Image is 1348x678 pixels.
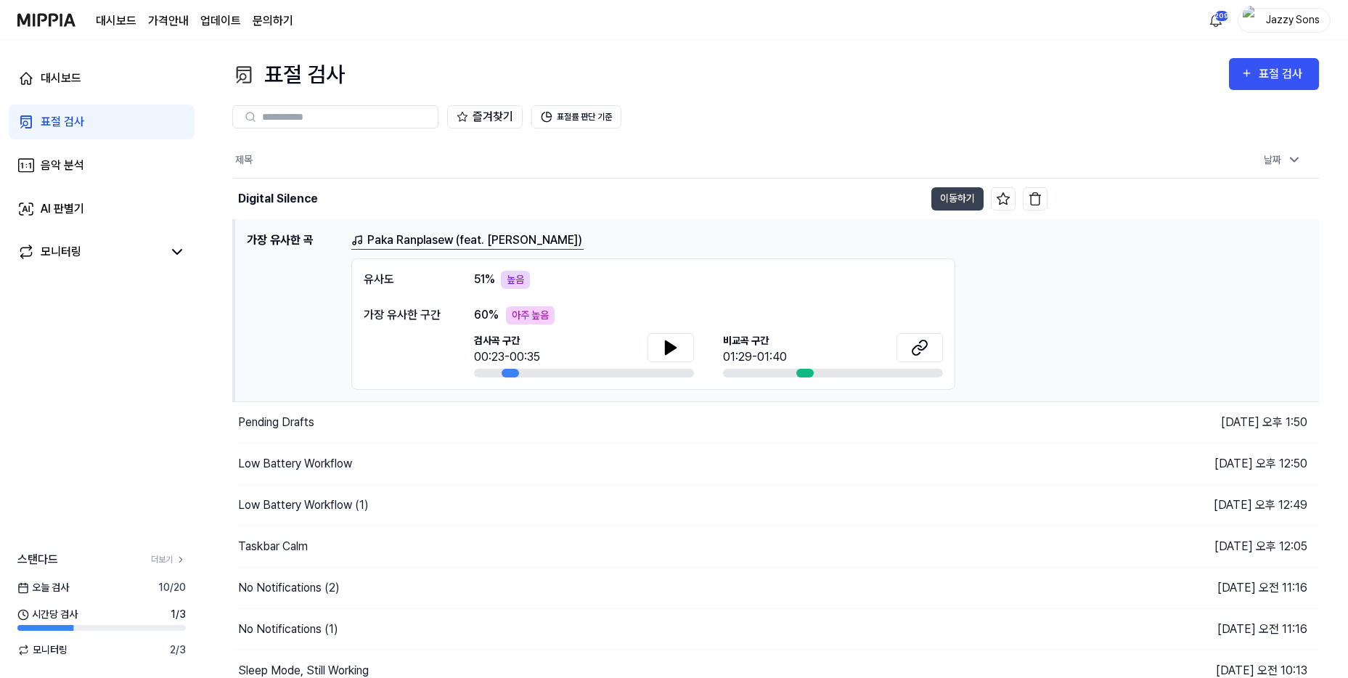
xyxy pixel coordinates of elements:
div: 표절 검사 [232,58,345,91]
div: 01:29-01:40 [723,348,787,366]
div: 가장 유사한 구간 [364,306,445,324]
div: Pending Drafts [238,414,314,431]
a: 음악 분석 [9,148,195,183]
div: 유사도 [364,271,445,289]
div: No Notifications (1) [238,621,338,638]
a: 대시보드 [96,12,136,30]
div: 표절 검사 [1259,65,1307,83]
div: 날짜 [1258,148,1307,172]
div: 모니터링 [41,243,81,261]
div: 표절 검사 [41,113,84,131]
img: profile [1243,6,1260,35]
a: 더보기 [151,553,186,566]
img: 알림 [1207,12,1225,29]
span: 2 / 3 [170,642,186,658]
div: 높음 [501,271,530,289]
a: 모니터링 [17,243,163,261]
button: 표절률 판단 기준 [531,105,621,128]
a: 표절 검사 [9,105,195,139]
div: Digital Silence [238,190,318,208]
td: [DATE] 오후 12:49 [1047,484,1319,526]
div: Taskbar Calm [238,538,308,555]
div: 00:23-00:35 [474,348,540,366]
button: profileJazzy Sons [1238,8,1331,33]
div: 209 [1214,10,1229,22]
td: [DATE] 오전 11:16 [1047,608,1319,650]
span: 10 / 20 [158,580,186,595]
span: 오늘 검사 [17,580,69,595]
h1: 가장 유사한 곡 [247,232,340,390]
div: No Notifications (2) [238,579,340,597]
button: 이동하기 [931,187,984,211]
span: 모니터링 [17,642,68,658]
th: 제목 [234,143,1047,178]
span: 스탠다드 [17,551,58,568]
div: AI 판별기 [41,200,84,218]
a: AI 판별기 [9,192,195,226]
td: [DATE] 오후 1:53 [1047,178,1319,219]
td: [DATE] 오전 11:16 [1047,567,1319,608]
a: 대시보드 [9,61,195,96]
button: 가격안내 [148,12,189,30]
span: 시간당 검사 [17,607,78,622]
button: 즐겨찾기 [447,105,523,128]
div: 아주 높음 [506,306,555,324]
span: 비교곡 구간 [723,333,787,348]
img: delete [1028,192,1042,206]
div: 대시보드 [41,70,81,87]
span: 검사곡 구간 [474,333,540,348]
button: 표절 검사 [1229,58,1319,90]
div: Jazzy Sons [1265,12,1321,28]
a: 문의하기 [253,12,293,30]
div: 음악 분석 [41,157,84,174]
td: [DATE] 오후 12:50 [1047,443,1319,484]
a: 업데이트 [200,12,241,30]
span: 60 % [474,306,499,324]
span: 1 / 3 [171,607,186,622]
a: Paka Ranplasew (feat. [PERSON_NAME]) [351,232,584,250]
td: [DATE] 오후 1:50 [1047,401,1319,443]
div: Low Battery Workflow [238,455,352,473]
button: 알림209 [1204,9,1228,32]
div: Low Battery Workflow (1) [238,497,369,514]
td: [DATE] 오후 12:05 [1047,526,1319,567]
span: 51 % [474,271,495,288]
